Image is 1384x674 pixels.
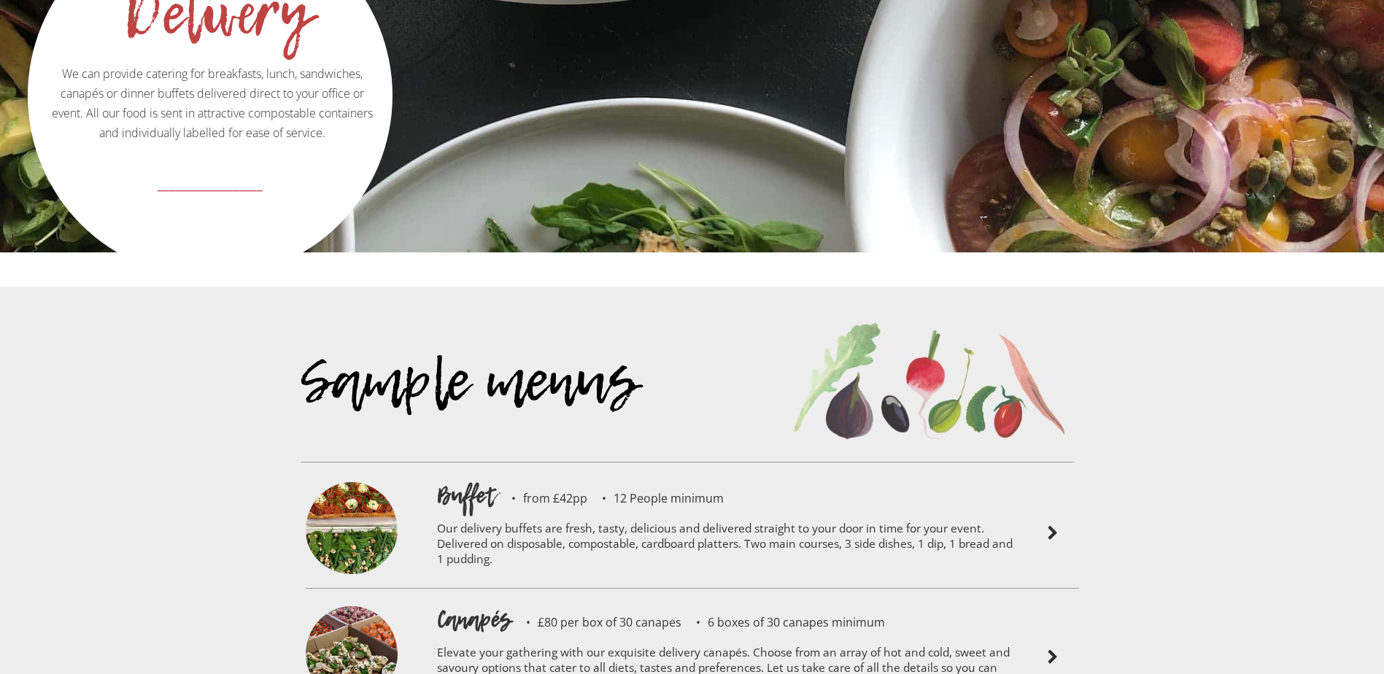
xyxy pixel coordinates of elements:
[301,373,776,462] div: Sample menus
[511,616,681,628] p: £80 per box of 30 canapes
[158,174,263,193] strong: __________________
[681,616,885,628] p: 6 boxes of 30 canapes minimum
[437,511,1013,581] p: Our delivery buffets are fresh, tasty, delicious and delivered straight to your door in time for ...
[497,492,587,504] p: from £42pp
[30,168,390,218] a: __________________
[587,492,724,504] p: 12 People minimum
[437,603,511,635] h1: Canapés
